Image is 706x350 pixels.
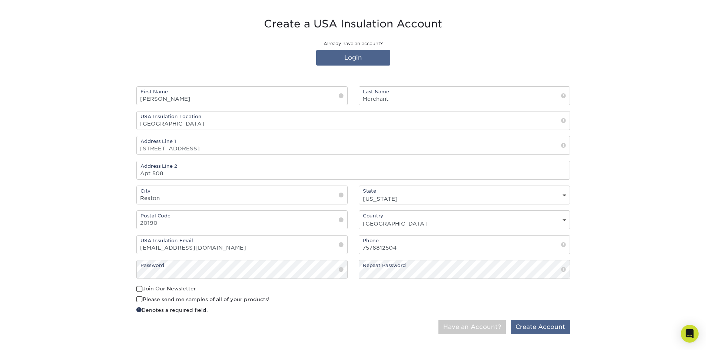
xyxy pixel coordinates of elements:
[136,296,269,303] label: Please send me samples of all of your products!
[136,306,348,314] div: Denotes a required field.
[136,40,570,47] p: Already have an account?
[136,18,570,30] h3: Create a USA Insulation Account
[316,50,390,66] a: Login
[438,320,506,334] button: Have an Account?
[457,285,557,310] iframe: reCAPTCHA
[136,285,196,292] label: Join Our Newsletter
[511,320,570,334] button: Create Account
[681,325,699,343] div: Open Intercom Messenger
